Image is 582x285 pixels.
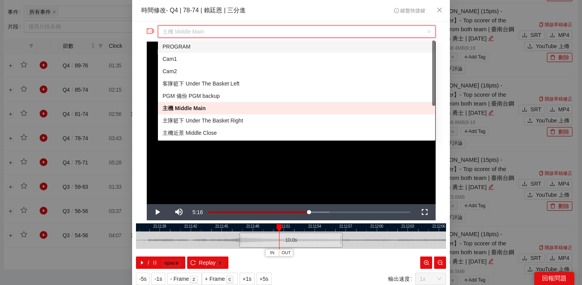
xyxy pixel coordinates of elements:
span: Replay [199,258,216,267]
button: - Framez [167,273,202,285]
span: OUT [282,250,291,256]
span: / [148,258,149,267]
kbd: r [216,260,224,267]
button: caret-right/pausespace [136,256,185,269]
label: 輸出速度 [388,273,415,285]
span: zoom-out [438,260,443,266]
div: 主隊籃下 Under The Basket Right [163,116,431,125]
div: Cam1 [163,55,431,63]
span: caret-right [139,260,145,266]
span: video-camera [147,27,154,35]
kbd: c [226,276,234,283]
span: 主機 Middle Main [163,26,431,37]
div: PROGRAM [163,42,431,51]
button: OUT [279,249,293,256]
span: close [436,7,443,13]
span: info-circle [394,8,399,13]
button: zoom-out [434,256,446,269]
button: zoom-in [420,256,432,269]
div: 客隊籃下 Under The Basket Left [163,79,431,88]
kbd: z [190,276,198,283]
div: Cam2 [163,67,431,75]
span: 1x [420,273,441,285]
button: -1s [151,273,165,285]
span: pause [152,260,158,266]
span: 鍵盤快捷鍵 [394,8,425,13]
kbd: space [162,260,181,267]
button: +5s [257,273,272,285]
span: +5s [260,275,268,283]
span: +1s [243,275,252,283]
button: Play [147,204,168,220]
div: Video Player [147,42,436,204]
div: 時間修改 - Q4 | 78-74 | 賴廷恩 | 三分進 [141,6,246,15]
span: reload [190,260,196,266]
div: 主機近景 Middle Close [163,129,431,137]
div: 回報問題 [534,272,574,285]
button: +1s [240,273,255,285]
span: - Frame [170,275,189,283]
span: IN [270,250,274,256]
button: IN [265,249,279,256]
span: + Frame [205,275,225,283]
button: + Framec [202,273,238,285]
button: Fullscreen [414,204,436,220]
div: 10.0 s [239,233,342,248]
button: -5s [136,273,149,285]
button: Mute [168,204,190,220]
span: zoom-in [424,260,429,266]
span: 5:16 [193,209,203,215]
span: -5s [139,275,146,283]
div: 主機 Middle Main [163,104,431,112]
div: Progress Bar [208,211,410,213]
button: reloadReplayr [187,256,228,269]
span: -1s [154,275,162,283]
div: PGM 備份 PGM backup [163,92,431,100]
